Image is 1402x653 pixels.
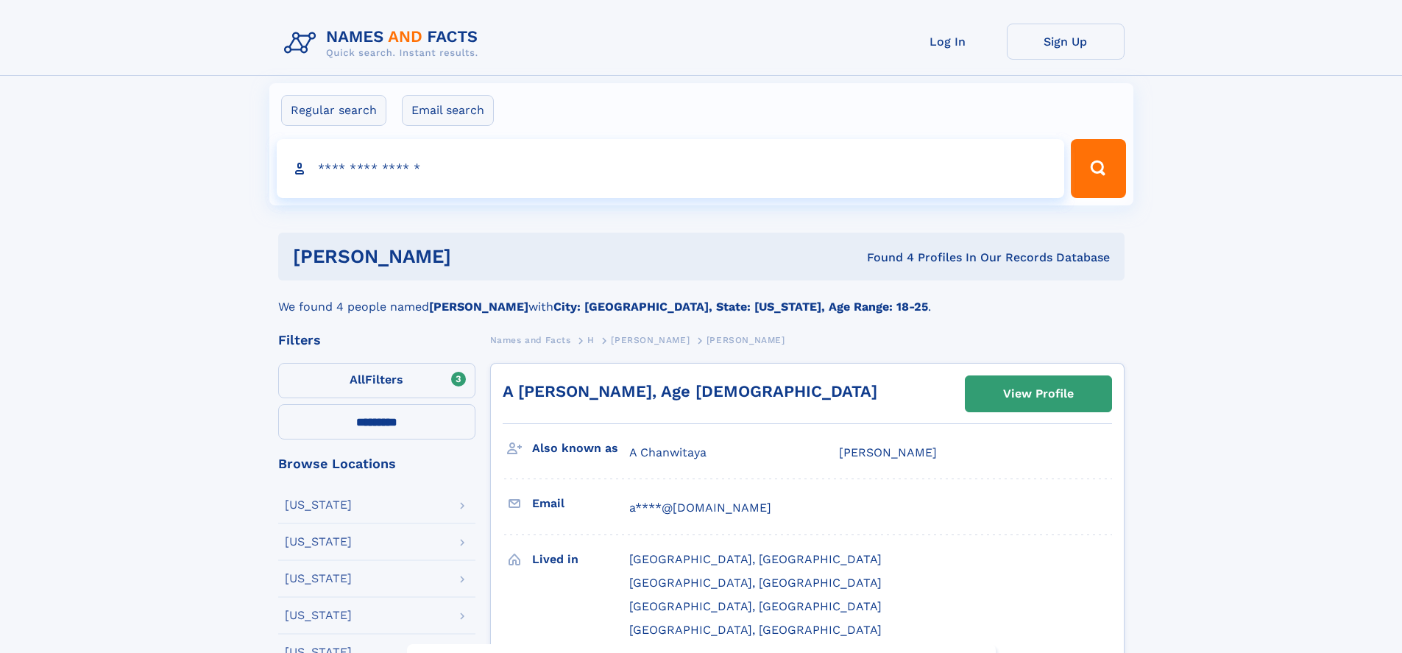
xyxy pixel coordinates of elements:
[503,382,877,400] a: A [PERSON_NAME], Age [DEMOGRAPHIC_DATA]
[629,445,707,459] span: A Chanwitaya
[490,331,571,349] a: Names and Facts
[278,280,1125,316] div: We found 4 people named with .
[285,610,352,621] div: [US_STATE]
[629,599,882,613] span: [GEOGRAPHIC_DATA], [GEOGRAPHIC_DATA]
[966,376,1111,412] a: View Profile
[278,457,475,470] div: Browse Locations
[532,547,629,572] h3: Lived in
[629,623,882,637] span: [GEOGRAPHIC_DATA], [GEOGRAPHIC_DATA]
[285,536,352,548] div: [US_STATE]
[707,335,785,345] span: [PERSON_NAME]
[629,552,882,566] span: [GEOGRAPHIC_DATA], [GEOGRAPHIC_DATA]
[889,24,1007,60] a: Log In
[611,335,690,345] span: [PERSON_NAME]
[532,491,629,516] h3: Email
[1071,139,1125,198] button: Search Button
[293,247,659,266] h1: [PERSON_NAME]
[553,300,928,314] b: City: [GEOGRAPHIC_DATA], State: [US_STATE], Age Range: 18-25
[611,331,690,349] a: [PERSON_NAME]
[277,139,1065,198] input: search input
[285,499,352,511] div: [US_STATE]
[1007,24,1125,60] a: Sign Up
[278,363,475,398] label: Filters
[285,573,352,585] div: [US_STATE]
[587,331,595,349] a: H
[587,335,595,345] span: H
[532,436,629,461] h3: Also known as
[629,576,882,590] span: [GEOGRAPHIC_DATA], [GEOGRAPHIC_DATA]
[281,95,386,126] label: Regular search
[350,373,365,386] span: All
[839,445,937,459] span: [PERSON_NAME]
[659,250,1110,266] div: Found 4 Profiles In Our Records Database
[402,95,494,126] label: Email search
[278,333,475,347] div: Filters
[1003,377,1074,411] div: View Profile
[278,24,490,63] img: Logo Names and Facts
[429,300,528,314] b: [PERSON_NAME]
